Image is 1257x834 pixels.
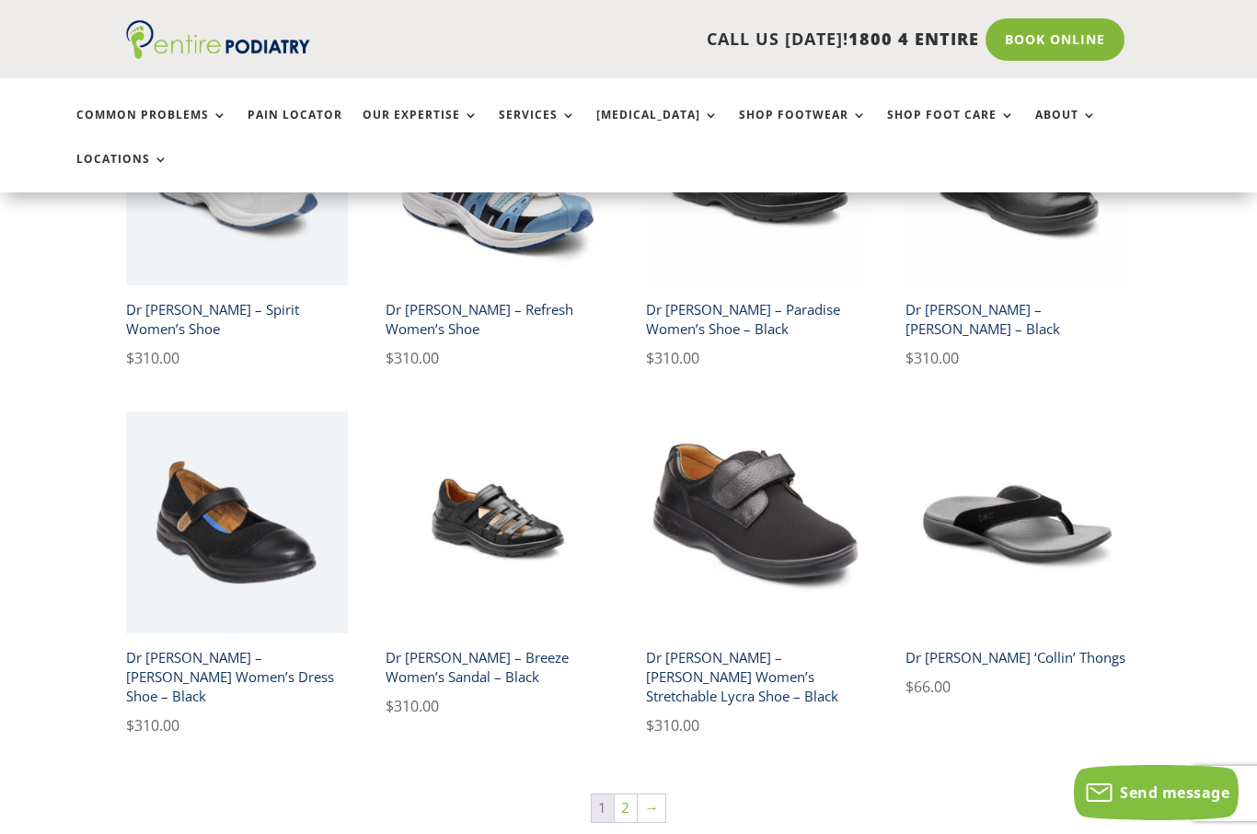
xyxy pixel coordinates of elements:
[646,642,868,713] h2: Dr [PERSON_NAME] – [PERSON_NAME] Women’s Stretchable Lycra Shoe – Black
[76,109,227,148] a: Common Problems
[638,794,665,822] a: →
[905,348,959,368] bdi: 310.00
[1035,109,1097,148] a: About
[592,794,614,822] span: Page 1
[386,348,394,368] span: $
[646,411,868,633] img: Dr Comfort Annie Women's Casual Shoe black
[905,64,1127,370] a: Dr Comfort Merry Jane Women's Dress Shoe BlackDr [PERSON_NAME] – [PERSON_NAME] – Black $310.00
[76,153,168,192] a: Locations
[386,64,607,370] a: Dr Comfort Refresh Women's Shoe BlueDr [PERSON_NAME] – Refresh Women’s Shoe $310.00
[739,109,867,148] a: Shop Footwear
[386,696,439,716] bdi: 310.00
[126,64,348,370] a: Dr Comfort Spirit White Athletic Shoe - Angle ViewDr [PERSON_NAME] – Spirit Women’s Shoe $310.00
[596,109,719,148] a: [MEDICAL_DATA]
[905,411,1127,633] img: Collins Dr Comfort Men's Thongs in Black
[126,348,179,368] bdi: 310.00
[386,348,439,368] bdi: 310.00
[386,411,607,718] a: Dr Comfort Breeze Women's Shoe BlackDr [PERSON_NAME] – Breeze Women’s Sandal – Black $310.00
[354,28,979,52] p: CALL US [DATE]!
[646,715,654,736] span: $
[126,715,179,736] bdi: 310.00
[126,793,1132,831] nav: Product Pagination
[905,677,914,697] span: $
[646,348,699,368] bdi: 310.00
[126,642,348,713] h2: Dr [PERSON_NAME] – [PERSON_NAME] Women’s Dress Shoe – Black
[386,696,394,716] span: $
[126,411,348,633] img: Dr Comfort Jackie Mary Janes Dress Shoe in Black - Angle View
[615,794,637,822] a: Page 2
[905,642,1127,675] h2: Dr [PERSON_NAME] ‘Collin’ Thongs
[1120,782,1229,803] span: Send message
[848,28,979,50] span: 1800 4 ENTIRE
[248,109,342,148] a: Pain Locator
[386,642,607,694] h2: Dr [PERSON_NAME] – Breeze Women’s Sandal – Black
[646,64,868,370] a: Dr Comfort Paradise Women's Dress Shoe BlackDr [PERSON_NAME] – Paradise Women’s Shoe – Black $310.00
[905,677,951,697] bdi: 66.00
[646,294,868,346] h2: Dr [PERSON_NAME] – Paradise Women’s Shoe – Black
[887,109,1015,148] a: Shop Foot Care
[1074,765,1239,820] button: Send message
[126,715,134,736] span: $
[646,411,868,737] a: Dr Comfort Annie Women's Casual Shoe blackDr [PERSON_NAME] – [PERSON_NAME] Women’s Stretchable Ly...
[905,411,1127,699] a: Collins Dr Comfort Men's Thongs in BlackDr [PERSON_NAME] ‘Collin’ Thongs $66.00
[646,348,654,368] span: $
[126,20,310,59] img: logo (1)
[646,715,699,736] bdi: 310.00
[386,411,607,633] img: Dr Comfort Breeze Women's Shoe Black
[905,348,914,368] span: $
[126,411,348,737] a: Dr Comfort Jackie Mary Janes Dress Shoe in Black - Angle ViewDr [PERSON_NAME] – [PERSON_NAME] Wom...
[126,294,348,346] h2: Dr [PERSON_NAME] – Spirit Women’s Shoe
[499,109,576,148] a: Services
[126,44,310,63] a: Entire Podiatry
[986,18,1124,61] a: Book Online
[905,294,1127,346] h2: Dr [PERSON_NAME] – [PERSON_NAME] – Black
[126,348,134,368] span: $
[386,294,607,346] h2: Dr [PERSON_NAME] – Refresh Women’s Shoe
[363,109,479,148] a: Our Expertise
